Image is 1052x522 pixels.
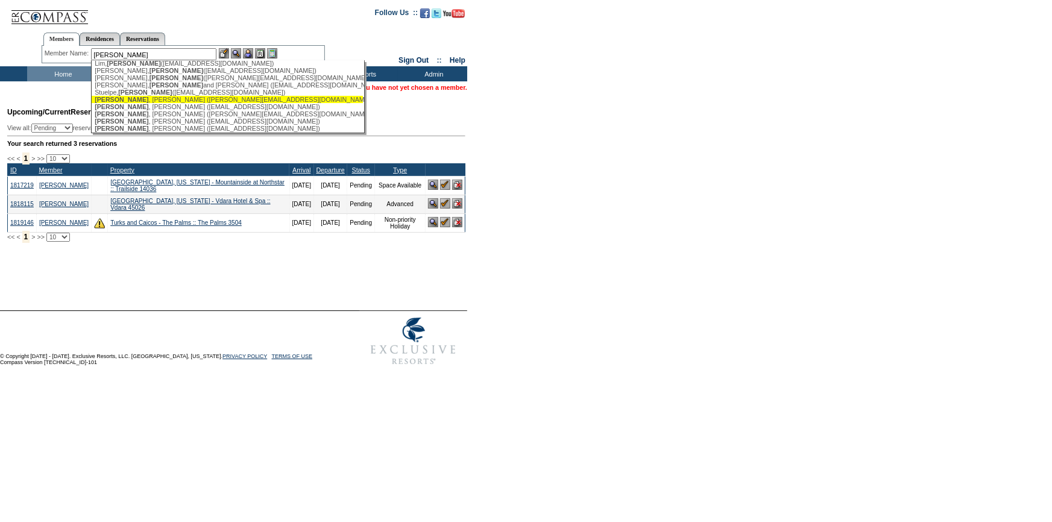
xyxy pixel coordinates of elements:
span: [PERSON_NAME] [95,110,148,118]
td: [DATE] [314,213,347,232]
span: [PERSON_NAME] [150,81,203,89]
td: [DATE] [289,213,313,232]
img: Reservations [255,48,265,58]
img: Exclusive Resorts [359,311,467,371]
a: Members [43,33,80,46]
a: Status [352,166,370,174]
td: Advanced [375,195,426,213]
a: Arrival [292,166,310,174]
td: Home [27,66,96,81]
div: , [PERSON_NAME] ([EMAIL_ADDRESS][DOMAIN_NAME]) [95,118,360,125]
a: TERMS OF USE [272,353,313,359]
div: , [PERSON_NAME] ([EMAIL_ADDRESS][DOMAIN_NAME]) [95,103,360,110]
span: < [16,155,20,162]
a: Help [450,56,465,64]
a: Become our fan on Facebook [420,12,430,19]
img: Confirm Reservation [440,180,450,190]
span: [PERSON_NAME] [107,60,160,67]
div: , [PERSON_NAME] ([PERSON_NAME][EMAIL_ADDRESS][DOMAIN_NAME]) [95,110,360,118]
a: Residences [80,33,120,45]
div: Stuelpe, ([EMAIL_ADDRESS][DOMAIN_NAME]) [95,89,360,96]
td: Pending [347,176,375,195]
img: Cancel Reservation [452,180,462,190]
a: 1817219 [10,182,34,189]
td: Non-priority Holiday [375,213,426,232]
div: , [PERSON_NAME] ([EMAIL_ADDRESS][DOMAIN_NAME]) [95,132,360,139]
div: View all: reservations owned by: [7,124,306,133]
img: b_calculator.gif [267,48,277,58]
span: [PERSON_NAME] [95,132,148,139]
div: Your search returned 3 reservations [7,140,465,147]
img: View Reservation [428,180,438,190]
img: b_edit.gif [219,48,229,58]
div: Member Name: [45,48,91,58]
td: [DATE] [289,176,313,195]
span: [PERSON_NAME] [150,67,203,74]
span: << [7,155,14,162]
span: >> [37,155,44,162]
td: Space Available [375,176,426,195]
span: > [31,233,35,241]
div: [PERSON_NAME], and [PERSON_NAME] ([EMAIL_ADDRESS][DOMAIN_NAME]) [95,81,360,89]
div: , [PERSON_NAME] ([EMAIL_ADDRESS][DOMAIN_NAME]) [95,125,360,132]
span: [PERSON_NAME] [150,74,203,81]
td: Pending [347,195,375,213]
img: Impersonate [243,48,253,58]
a: Subscribe to our YouTube Channel [443,12,465,19]
img: There are insufficient days and/or tokens to cover this reservation [94,218,105,228]
a: Type [393,166,407,174]
img: View [231,48,241,58]
a: Sign Out [398,56,429,64]
img: Follow us on Twitter [432,8,441,18]
a: Member [39,166,62,174]
span: [PERSON_NAME] [95,125,148,132]
a: [PERSON_NAME] [39,182,89,189]
img: Confirm Reservation [440,198,450,209]
a: 1818115 [10,201,34,207]
a: Turks and Caicos - The Palms :: The Palms 3504 [110,219,242,226]
td: [DATE] [289,195,313,213]
img: Confirm Reservation [440,217,450,227]
span: >> [37,233,44,241]
td: [DATE] [314,176,347,195]
span: Reservations [7,108,116,116]
a: [GEOGRAPHIC_DATA], [US_STATE] - Vdara Hotel & Spa :: Vdara 45026 [110,198,270,211]
a: Property [110,166,134,174]
td: Follow Us :: [375,7,418,22]
div: Lim, ([EMAIL_ADDRESS][DOMAIN_NAME]) [95,60,360,67]
span: [PERSON_NAME] [95,96,148,103]
img: Cancel Reservation [452,198,462,209]
span: :: [437,56,442,64]
a: ID [10,166,17,174]
a: PRIVACY POLICY [222,353,267,359]
div: , [PERSON_NAME] ([PERSON_NAME][EMAIL_ADDRESS][DOMAIN_NAME]) [95,96,360,103]
span: 1 [22,231,30,243]
img: Subscribe to our YouTube Channel [443,9,465,18]
span: [PERSON_NAME] [95,118,148,125]
a: Follow us on Twitter [432,12,441,19]
img: View Reservation [428,198,438,209]
a: Reservations [120,33,165,45]
span: << [7,233,14,241]
span: < [16,233,20,241]
td: Admin [398,66,467,81]
span: 1 [22,153,30,165]
td: [DATE] [314,195,347,213]
a: 1819146 [10,219,34,226]
span: You have not yet chosen a member. [359,84,467,91]
span: > [31,155,35,162]
img: Cancel Reservation [452,217,462,227]
img: View Reservation [428,217,438,227]
a: Departure [317,166,345,174]
a: [PERSON_NAME] [39,201,89,207]
td: Pending [347,213,375,232]
div: [PERSON_NAME], ([EMAIL_ADDRESS][DOMAIN_NAME]) [95,67,360,74]
span: [PERSON_NAME] [95,103,148,110]
a: [GEOGRAPHIC_DATA], [US_STATE] - Mountainside at Northstar :: Trailside 14036 [110,179,285,192]
img: Become our fan on Facebook [420,8,430,18]
span: Upcoming/Current [7,108,71,116]
div: [PERSON_NAME], ([PERSON_NAME][EMAIL_ADDRESS][DOMAIN_NAME]) [95,74,360,81]
span: [PERSON_NAME] [118,89,172,96]
a: [PERSON_NAME] [39,219,89,226]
